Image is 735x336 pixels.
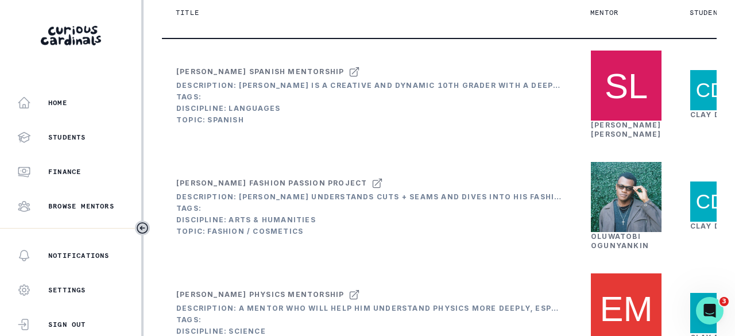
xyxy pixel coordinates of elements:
[176,179,367,188] div: [PERSON_NAME] Fashion Passion Project
[48,133,86,142] p: Students
[176,327,562,336] div: Discipline: Science
[176,67,344,76] div: [PERSON_NAME] Spanish Mentorship
[48,98,67,107] p: Home
[48,320,86,329] p: Sign Out
[690,8,728,17] p: Students
[176,192,562,202] div: Description: [PERSON_NAME] understands cuts + seams and dives into his fashion interests. By sess...
[48,251,110,260] p: Notifications
[176,92,562,102] div: Tags:
[48,202,114,211] p: Browse Mentors
[591,232,649,250] a: Oluwatobi Ogunyankin
[176,115,562,125] div: Topic: Spanish
[176,8,199,17] p: Title
[176,215,562,225] div: Discipline: Arts & Humanities
[690,110,731,119] a: Clay Dye
[176,290,344,299] div: [PERSON_NAME] Physics Mentorship
[176,204,562,213] div: Tags:
[48,167,81,176] p: Finance
[590,8,618,17] p: Mentor
[48,285,86,295] p: Settings
[41,26,101,45] img: Curious Cardinals Logo
[176,315,562,325] div: Tags:
[176,304,562,313] div: Description: A mentor who will help him understand physics more deeply, especially as the teacher...
[696,297,724,325] iframe: Intercom live chat
[176,81,562,90] div: Description: [PERSON_NAME] is a creative and dynamic 10th grader with a deep passion for fashion ...
[690,222,731,230] a: Clay Dye
[591,121,661,138] a: [PERSON_NAME] [PERSON_NAME]
[719,297,729,306] span: 3
[176,104,562,113] div: Discipline: Languages
[176,227,562,236] div: Topic: Fashion / Cosmetics
[135,221,150,235] button: Toggle sidebar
